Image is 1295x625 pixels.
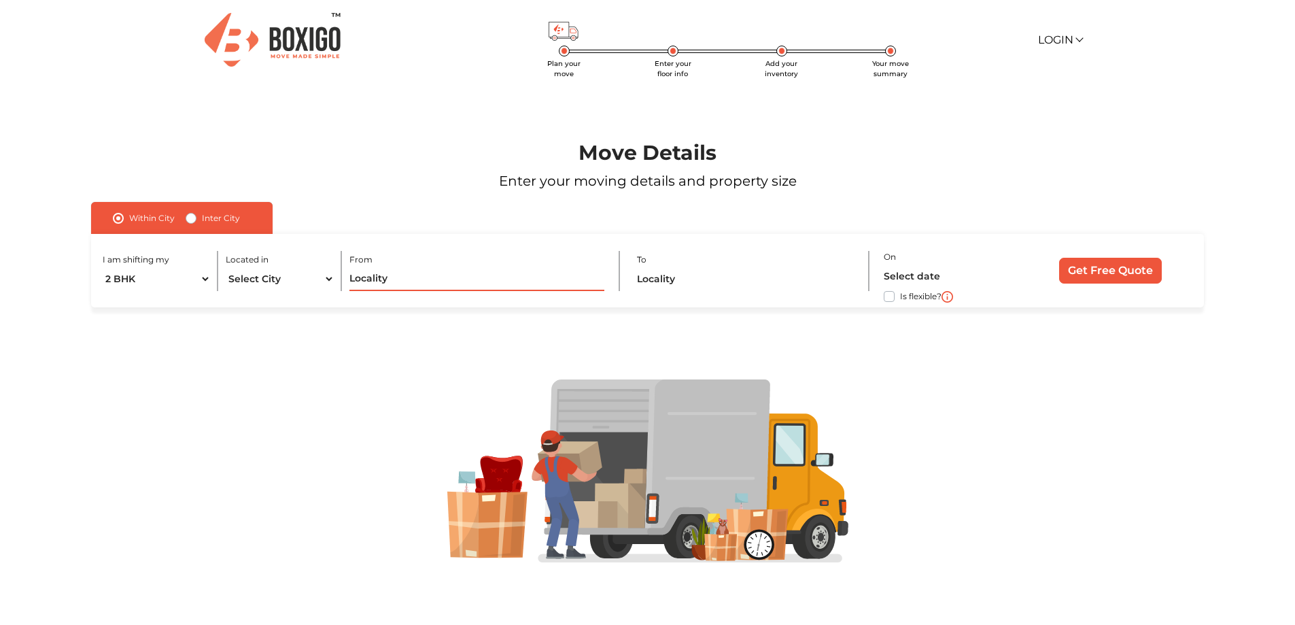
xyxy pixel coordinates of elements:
[765,59,798,78] span: Add your inventory
[872,59,909,78] span: Your move summary
[637,254,646,266] label: To
[900,288,942,303] label: Is flexible?
[103,254,169,266] label: I am shifting my
[52,171,1243,191] p: Enter your moving details and property size
[884,251,896,263] label: On
[1059,258,1162,284] input: Get Free Quote
[655,59,691,78] span: Enter your floor info
[1038,33,1082,46] a: Login
[637,267,855,291] input: Locality
[547,59,581,78] span: Plan your move
[942,291,953,303] img: i
[129,210,175,226] label: Within City
[52,141,1243,165] h1: Move Details
[202,210,240,226] label: Inter City
[226,254,269,266] label: Located in
[349,254,373,266] label: From
[205,13,341,67] img: Boxigo
[349,267,604,291] input: Locality
[884,265,1012,288] input: Select date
